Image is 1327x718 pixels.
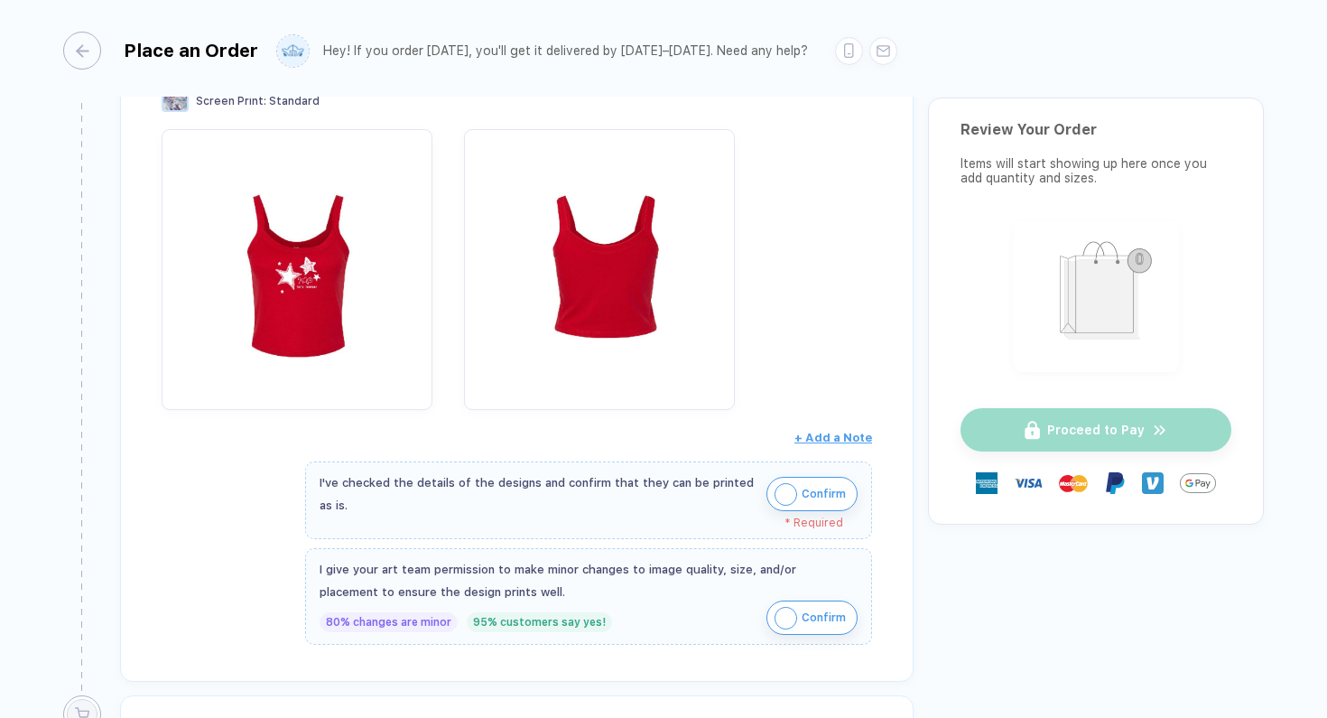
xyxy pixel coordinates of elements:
[162,89,189,112] img: Screen Print
[1180,465,1216,501] img: GPay
[473,138,726,391] img: 1760368537860xhyjg_nt_back.png
[1022,229,1171,360] img: shopping_bag.png
[269,95,320,107] span: Standard
[124,40,258,61] div: Place an Order
[775,607,797,629] img: icon
[766,601,858,635] button: iconConfirm
[323,43,808,59] div: Hey! If you order [DATE], you'll get it delivered by [DATE]–[DATE]. Need any help?
[794,431,872,444] span: + Add a Note
[320,612,458,632] div: 80% changes are minor
[960,121,1231,138] div: Review Your Order
[196,95,266,107] span: Screen Print :
[802,603,846,632] span: Confirm
[1014,469,1043,498] img: visa
[960,156,1231,185] div: Items will start showing up here once you add quantity and sizes.
[277,35,309,67] img: user profile
[775,483,797,506] img: icon
[320,558,858,603] div: I give your art team permission to make minor changes to image quality, size, and/or placement to...
[976,472,998,494] img: express
[467,612,612,632] div: 95% customers say yes!
[1142,472,1164,494] img: Venmo
[320,517,843,529] div: * Required
[766,477,858,511] button: iconConfirm
[794,424,872,452] button: + Add a Note
[320,471,757,517] div: I've checked the details of the designs and confirm that they can be printed as is.
[802,480,846,508] span: Confirm
[171,138,423,391] img: 1760368537860juyhk_nt_front.png
[1104,472,1126,494] img: Paypal
[1059,469,1088,498] img: master-card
